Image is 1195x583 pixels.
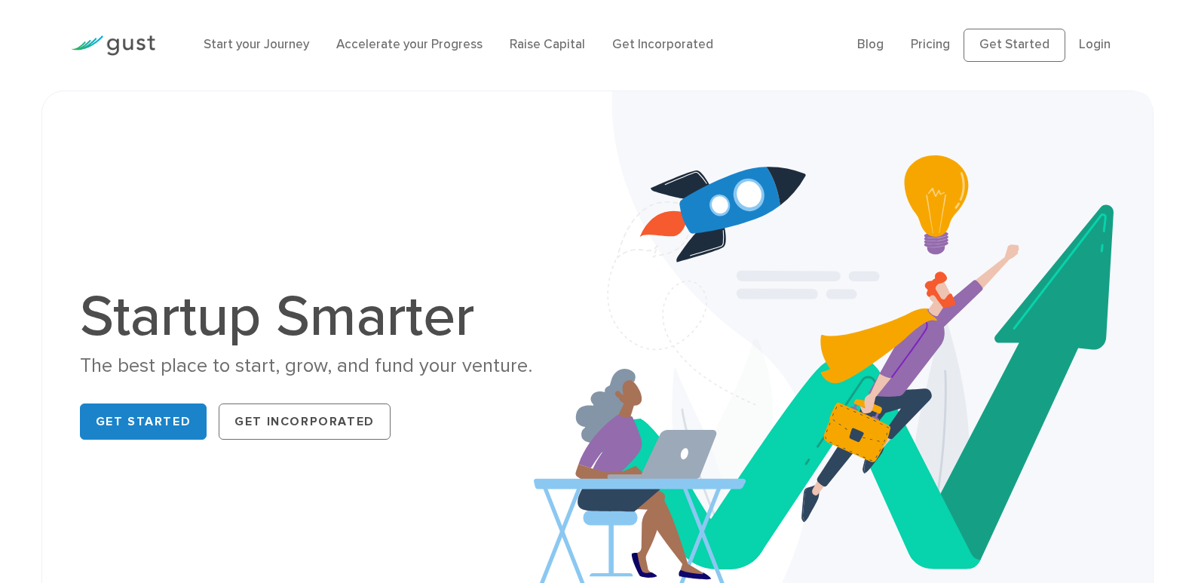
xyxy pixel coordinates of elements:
a: Get Incorporated [219,403,391,440]
div: The best place to start, grow, and fund your venture. [80,353,587,379]
a: Raise Capital [510,37,585,52]
a: Start your Journey [204,37,309,52]
a: Pricing [911,37,950,52]
a: Login [1079,37,1111,52]
a: Blog [857,37,884,52]
a: Accelerate your Progress [336,37,483,52]
img: Gust Logo [71,35,155,56]
a: Get Started [80,403,207,440]
a: Get Started [964,29,1065,62]
h1: Startup Smarter [80,288,587,345]
a: Get Incorporated [612,37,713,52]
